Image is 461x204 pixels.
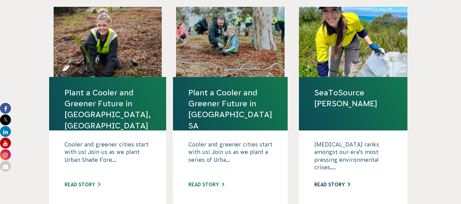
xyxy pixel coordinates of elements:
a: Plant a Cooler and Greener Future in [GEOGRAPHIC_DATA] SA [188,87,272,131]
a: SeaToSource [PERSON_NAME] [314,87,392,109]
a: Read story [64,182,100,187]
p: Cooler and greener cities start with us! Join us as we plant a series of Urba... [188,141,272,175]
a: Read story [314,182,350,187]
a: Read story [188,182,224,187]
a: Plant a Cooler and Greener Future in [GEOGRAPHIC_DATA], [GEOGRAPHIC_DATA] [64,87,151,131]
p: [MEDICAL_DATA] ranks amongst our era’s most pressing environmental crises.... [314,141,392,175]
p: Cooler and greener cities start with us! Join us as we plant Urban Shade Fore... [64,141,151,175]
